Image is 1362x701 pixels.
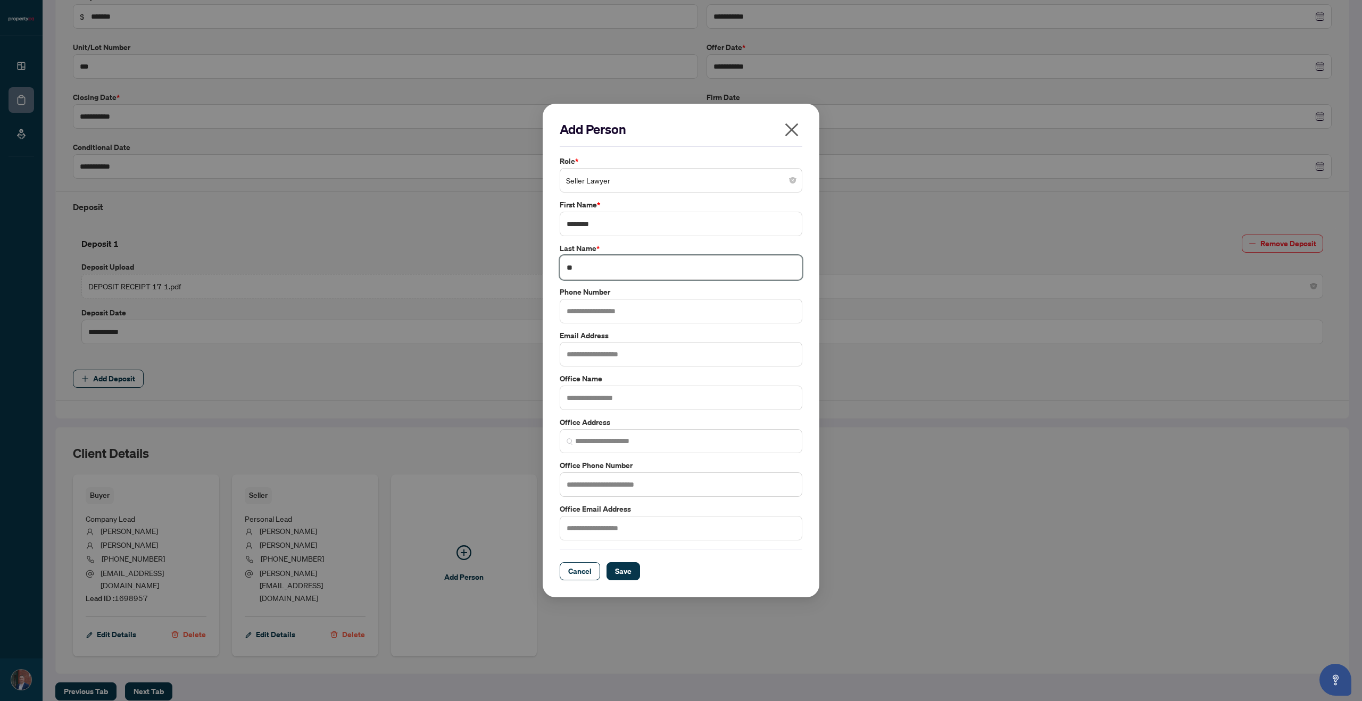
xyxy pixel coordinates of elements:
label: Last Name [560,243,802,254]
label: Office Address [560,416,802,428]
label: Office Phone Number [560,460,802,471]
span: Cancel [568,563,592,580]
button: Save [607,562,640,580]
span: close-circle [790,177,796,183]
span: Seller Lawyer [566,170,796,190]
img: search_icon [567,438,573,445]
span: Save [615,563,632,580]
button: Cancel [560,562,600,580]
label: First Name [560,199,802,211]
label: Role [560,155,802,167]
button: Open asap [1319,664,1351,696]
label: Phone Number [560,286,802,298]
h2: Add Person [560,121,802,138]
label: Email Address [560,330,802,341]
label: Office Email Address [560,503,802,515]
span: close [783,121,800,138]
label: Office Name [560,373,802,385]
